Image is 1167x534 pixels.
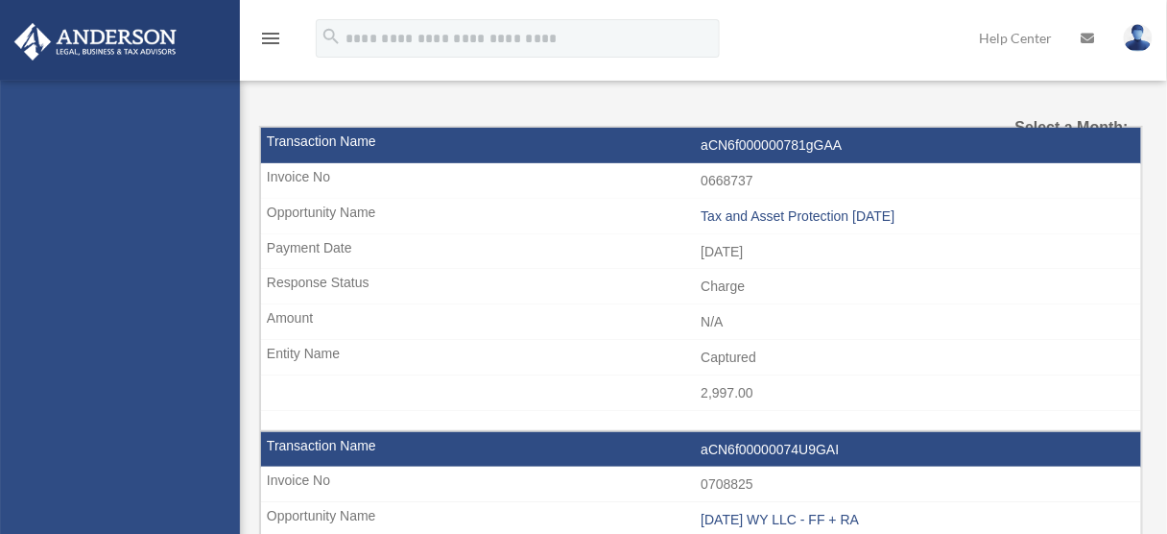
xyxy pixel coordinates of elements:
label: Select a Month: [1011,114,1129,141]
img: User Pic [1124,24,1153,52]
i: menu [259,27,282,50]
td: N/A [261,304,1141,341]
i: search [321,26,342,47]
td: Captured [261,340,1141,376]
td: Charge [261,269,1141,305]
td: [DATE] [261,234,1141,271]
td: 0708825 [261,467,1141,503]
div: [DATE] WY LLC - FF + RA [702,512,1132,528]
td: aCN6f00000074U9GAI [261,432,1141,469]
div: Tax and Asset Protection [DATE] [702,208,1132,225]
td: aCN6f000000781gGAA [261,128,1141,164]
td: 0668737 [261,163,1141,200]
img: Anderson Advisors Platinum Portal [9,23,182,61]
a: menu [259,34,282,50]
td: 2,997.00 [261,376,1141,412]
